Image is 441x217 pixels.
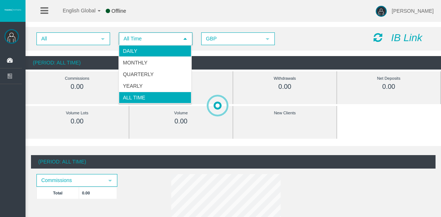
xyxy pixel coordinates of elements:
span: select [265,36,270,42]
i: IB Link [391,32,422,43]
span: All [37,33,96,44]
span: All Time [120,33,179,44]
div: Net Deposits [354,74,424,83]
span: select [182,36,188,42]
li: Monthly [119,57,191,68]
div: (Period: All Time) [26,56,441,70]
div: (Period: All Time) [31,155,436,169]
td: 0.00 [79,187,117,199]
span: Commissions [37,175,104,186]
span: English Global [53,8,95,13]
div: 0.00 [42,83,112,91]
span: GBP [202,33,261,44]
img: user-image [376,6,387,17]
li: All Time [119,92,191,103]
div: 0.00 [250,83,320,91]
i: Reload Dashboard [374,32,382,43]
li: Daily [119,45,191,57]
span: select [100,36,106,42]
li: Yearly [119,80,191,92]
div: Commissions [42,74,112,83]
div: 0.00 [42,117,112,126]
div: 0.00 [354,83,424,91]
div: Volume [146,109,216,117]
div: Withdrawals [250,74,320,83]
td: Total [37,187,79,199]
span: select [107,178,113,184]
img: logo.svg [4,8,22,11]
span: Offline [112,8,126,14]
li: Quarterly [119,68,191,80]
span: [PERSON_NAME] [392,8,434,14]
div: Volume Lots [42,109,112,117]
div: 0.00 [146,117,216,126]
